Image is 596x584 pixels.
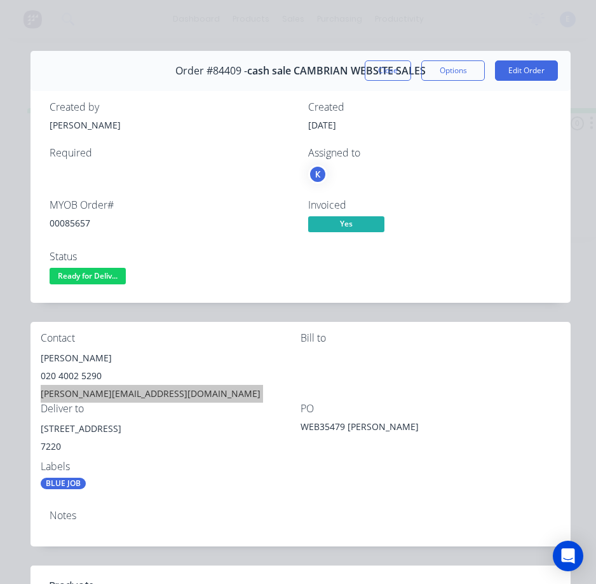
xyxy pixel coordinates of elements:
[41,332,301,344] div: Contact
[50,251,293,263] div: Status
[365,60,411,81] button: Close
[41,478,86,489] div: BLUE JOB
[308,101,552,113] div: Created
[41,349,301,403] div: [PERSON_NAME]020 4002 5290[PERSON_NAME][EMAIL_ADDRESS][DOMAIN_NAME]
[495,60,558,81] button: Edit Order
[301,403,560,415] div: PO
[247,65,426,77] span: cash sale CAMBRIAN WEBSITE SALES
[41,385,301,403] div: [PERSON_NAME][EMAIL_ADDRESS][DOMAIN_NAME]
[553,541,583,571] div: Open Intercom Messenger
[41,420,301,438] div: [STREET_ADDRESS]
[308,216,384,232] span: Yes
[50,199,293,211] div: MYOB Order #
[50,147,293,159] div: Required
[41,367,301,385] div: 020 4002 5290
[308,147,552,159] div: Assigned to
[421,60,485,81] button: Options
[41,438,301,455] div: 7220
[41,461,301,473] div: Labels
[301,420,459,438] div: WEB35479 [PERSON_NAME]
[41,420,301,461] div: [STREET_ADDRESS]7220
[50,101,293,113] div: Created by
[41,349,301,367] div: [PERSON_NAME]
[50,216,293,230] div: 00085657
[41,403,301,415] div: Deliver to
[50,510,552,522] div: Notes
[308,199,552,211] div: Invoiced
[301,332,560,344] div: Bill to
[175,65,247,77] span: Order #84409 -
[50,268,126,287] button: Ready for Deliv...
[50,118,293,132] div: [PERSON_NAME]
[308,165,327,184] button: K
[50,268,126,284] span: Ready for Deliv...
[308,119,336,131] span: [DATE]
